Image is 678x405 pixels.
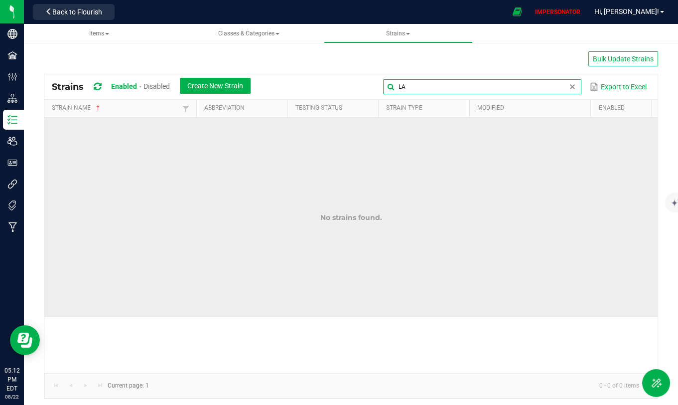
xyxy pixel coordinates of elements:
[52,8,102,16] span: Back to Flourish
[111,82,137,90] span: Enabled
[94,104,102,112] span: Sortable
[52,104,180,112] a: Strain nameSortable
[383,79,581,94] input: Search by Strain Name, Abbreviation, Testing Status, Strain Type
[477,104,587,112] a: ModifiedSortable
[7,115,17,125] inline-svg: Inventory
[143,82,170,90] span: Disabled
[588,51,658,66] button: Bulk Update Strains
[531,7,584,16] p: IMPERSONATOR
[320,213,382,222] span: No strains found.
[7,93,17,103] inline-svg: Distribution
[593,55,654,63] span: Bulk Update Strains
[7,201,17,210] inline-svg: Tags
[4,366,19,393] p: 05:12 PM EDT
[4,393,19,401] p: 08/22
[386,104,465,112] a: Strain TypeSortable
[52,78,258,96] div: Strains
[7,136,17,146] inline-svg: Users
[506,2,529,21] span: Open Ecommerce Menu
[218,30,279,37] span: Classes & Categories
[10,325,40,355] iframe: Resource center
[599,104,648,112] a: EnabledSortable
[187,82,243,90] span: Create New Strain
[587,78,649,95] button: Export to Excel
[7,179,17,189] inline-svg: Integrations
[295,104,375,112] a: Testing StatusSortable
[7,50,17,60] inline-svg: Facilities
[89,30,109,37] span: Items
[204,104,283,112] a: AbbreviationSortable
[33,4,115,20] button: Back to Flourish
[180,102,192,115] a: Filter
[642,369,670,397] button: Toggle Menu
[7,158,17,168] inline-svg: User Roles
[44,373,658,399] kendo-pager: Current page: 1
[7,222,17,232] inline-svg: Manufacturing
[594,7,659,15] span: Hi, [PERSON_NAME]!
[7,29,17,39] inline-svg: Company
[180,78,251,94] button: Create New Strain
[568,83,576,91] span: clear
[155,378,647,394] kendo-pager-info: 0 - 0 of 0 items
[7,72,17,82] inline-svg: Configuration
[386,30,410,37] span: Strains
